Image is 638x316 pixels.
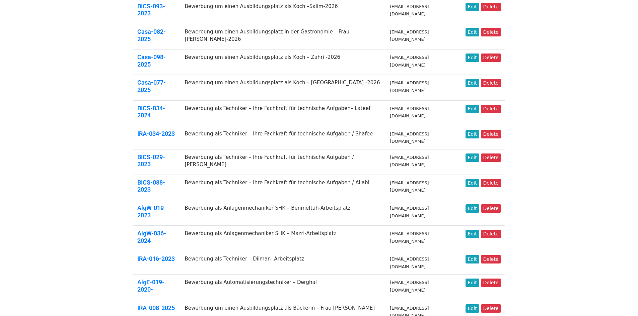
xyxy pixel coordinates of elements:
[466,255,479,264] a: Edit
[181,100,386,126] td: Bewerbung als Techniker – Ihre Fachkraft für technische Aufgaben– Lateef
[137,3,165,17] a: BICS-093-2023
[181,275,386,300] td: Bewerbung als Automatisierungstechniker – Derghal
[181,175,386,200] td: Bewerbung als Techniker – Ihre Fachkraft für technische Aufgaben / Aljabi
[481,28,501,36] a: Delete
[466,230,479,238] a: Edit
[181,226,386,251] td: Bewerbung als Anlagenmechaniker SHK – Mazri-Arbeitsplatz
[466,105,479,113] a: Edit
[390,29,429,42] small: [EMAIL_ADDRESS][DOMAIN_NAME]
[481,279,501,287] a: Delete
[137,153,165,168] a: BICS-029-2023
[481,105,501,113] a: Delete
[605,284,638,316] div: Chat-Widget
[466,279,479,287] a: Edit
[390,155,429,168] small: [EMAIL_ADDRESS][DOMAIN_NAME]
[390,231,429,244] small: [EMAIL_ADDRESS][DOMAIN_NAME]
[481,54,501,62] a: Delete
[137,279,164,293] a: AlgE-019-2020-
[466,204,479,213] a: Edit
[481,153,501,162] a: Delete
[181,24,386,49] td: Bewerbung um einen Ausbildungsplatz in der Gastronomie – Frau [PERSON_NAME]-2026
[466,54,479,62] a: Edit
[181,200,386,226] td: Bewerbung als Anlagenmechaniker SHK – Benmeftah-Arbeitsplatz
[137,130,175,137] a: IRA-034-2023
[181,75,386,100] td: Bewerbung um einen Ausbildungsplatz als Koch – [GEOGRAPHIC_DATA] -2026
[181,149,386,175] td: Bewerbung als Techniker – Ihre Fachkraft für technische Aufgaben / [PERSON_NAME]
[390,4,429,17] small: [EMAIL_ADDRESS][DOMAIN_NAME]
[466,179,479,187] a: Edit
[181,49,386,75] td: Bewerbung um einen Ausbildungsplatz als Koch – Zahri -2026
[481,230,501,238] a: Delete
[390,180,429,193] small: [EMAIL_ADDRESS][DOMAIN_NAME]
[181,251,386,275] td: Bewerbung als Techniker – Dilman -Arbeitsplatz
[137,28,166,42] a: Casa-082-2025
[481,304,501,313] a: Delete
[390,206,429,218] small: [EMAIL_ADDRESS][DOMAIN_NAME]
[481,255,501,264] a: Delete
[137,54,166,68] a: Casa-098-2025
[481,3,501,11] a: Delete
[137,79,166,93] a: Casa-077-2025
[481,204,501,213] a: Delete
[390,256,429,269] small: [EMAIL_ADDRESS][DOMAIN_NAME]
[390,80,429,93] small: [EMAIL_ADDRESS][DOMAIN_NAME]
[137,255,175,262] a: IRA-016-2023
[481,179,501,187] a: Delete
[390,106,429,119] small: [EMAIL_ADDRESS][DOMAIN_NAME]
[390,55,429,68] small: [EMAIL_ADDRESS][DOMAIN_NAME]
[466,79,479,87] a: Edit
[390,131,429,144] small: [EMAIL_ADDRESS][DOMAIN_NAME]
[466,28,479,36] a: Edit
[466,304,479,313] a: Edit
[466,3,479,11] a: Edit
[466,130,479,138] a: Edit
[137,204,166,219] a: AlgW-019-2023
[390,280,429,293] small: [EMAIL_ADDRESS][DOMAIN_NAME]
[181,126,386,149] td: Bewerbung als Techniker – Ihre Fachkraft für technische Aufgaben / Shafee
[137,304,175,311] a: IRA-008-2025
[137,105,165,119] a: BICS-034-2024
[137,179,165,193] a: BICS-088-2023
[137,230,166,244] a: AlgW-036-2024
[481,79,501,87] a: Delete
[605,284,638,316] iframe: Chat Widget
[466,153,479,162] a: Edit
[481,130,501,138] a: Delete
